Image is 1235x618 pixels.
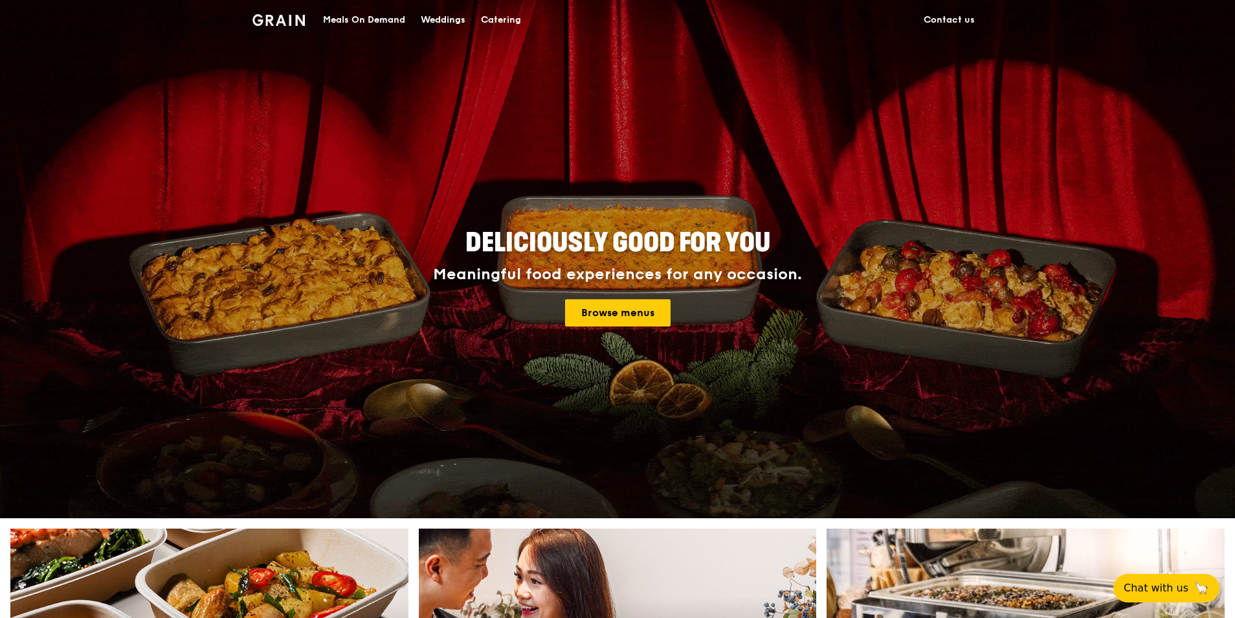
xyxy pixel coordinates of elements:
span: Chat with us [1124,580,1188,596]
div: Weddings [421,1,465,40]
span: 🦙 [1194,580,1209,596]
a: Catering [473,1,529,40]
a: Weddings [413,1,473,40]
a: Browse menus [565,299,671,326]
div: Meaningful food experiences for any occasion. [384,266,851,284]
a: Contact us [916,1,983,40]
div: Catering [481,1,521,40]
button: Chat with us🦙 [1113,574,1219,602]
span: Deliciously good for you [465,227,770,258]
div: Meals On Demand [323,1,405,40]
img: Grain [252,14,305,26]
